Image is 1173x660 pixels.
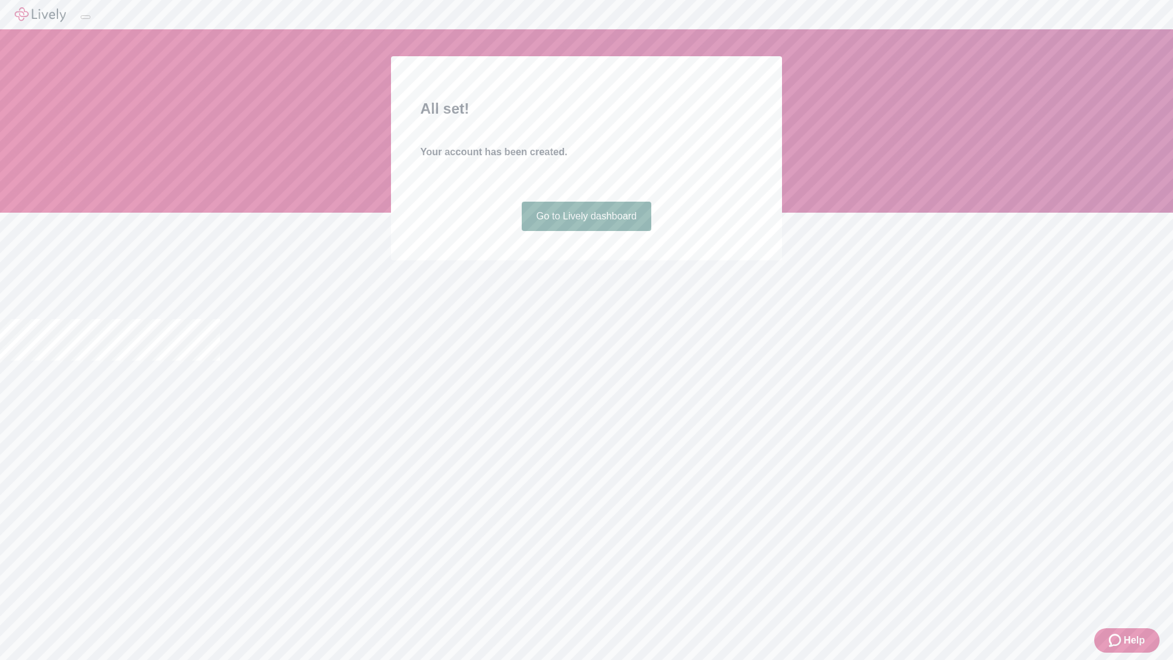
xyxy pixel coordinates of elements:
[81,15,90,19] button: Log out
[522,202,652,231] a: Go to Lively dashboard
[1094,628,1160,653] button: Zendesk support iconHelp
[420,145,753,159] h4: Your account has been created.
[420,98,753,120] h2: All set!
[1109,633,1124,648] svg: Zendesk support icon
[15,7,66,22] img: Lively
[1124,633,1145,648] span: Help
